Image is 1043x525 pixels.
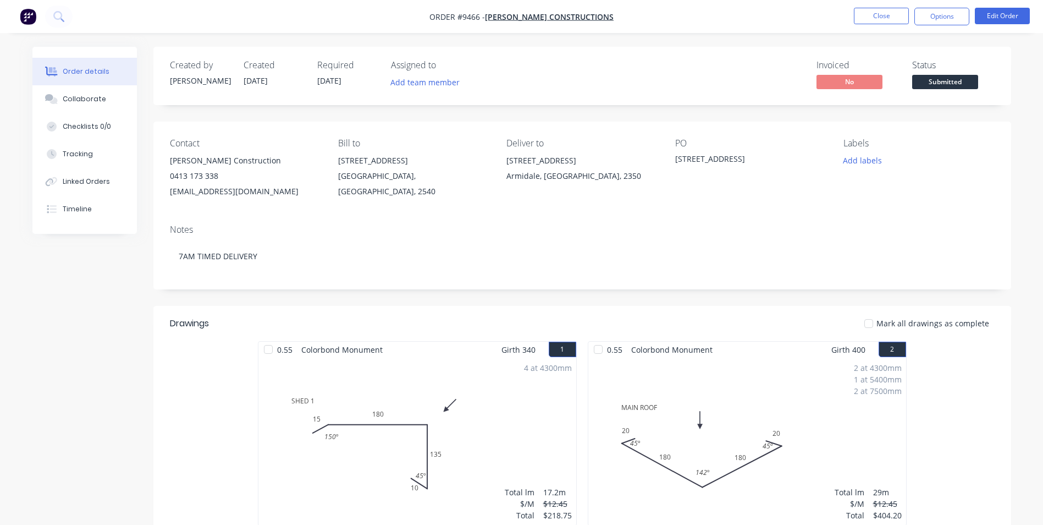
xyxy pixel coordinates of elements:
div: Created by [170,60,230,70]
div: [STREET_ADDRESS] [675,153,813,168]
div: Bill to [338,138,489,149]
div: Contact [170,138,321,149]
span: Mark all drawings as complete [876,318,989,329]
div: 29m [873,486,902,498]
div: Required [317,60,378,70]
div: [PERSON_NAME] [170,75,230,86]
div: Total lm [505,486,534,498]
div: $218.75 [543,510,572,521]
span: Submitted [912,75,978,89]
img: Factory [20,8,36,25]
button: Timeline [32,195,137,223]
span: Order #9466 - [429,12,485,22]
span: 0.55 [603,342,627,358]
a: [PERSON_NAME] Constructions [485,12,614,22]
div: $404.20 [873,510,902,521]
button: 2 [879,342,906,357]
div: [STREET_ADDRESS]Armidale, [GEOGRAPHIC_DATA], 2350 [506,153,657,188]
div: $12.45 [543,498,572,510]
div: Tracking [63,149,93,159]
button: Add labels [837,153,888,168]
span: [DATE] [317,75,341,86]
button: Linked Orders [32,168,137,195]
div: [STREET_ADDRESS] [506,153,657,168]
div: 2 at 4300mm [854,362,902,374]
div: Timeline [63,204,92,214]
div: [STREET_ADDRESS] [338,153,489,168]
div: Total [505,510,534,521]
div: 7AM TIMED DELIVERY [170,239,995,273]
div: Drawings [170,317,209,330]
div: $/M [835,498,864,510]
button: Collaborate [32,85,137,113]
span: 0.55 [273,342,297,358]
div: Invoiced [816,60,899,70]
div: 2 at 7500mm [854,385,902,397]
div: Checklists 0/0 [63,122,111,132]
button: Options [914,8,969,25]
button: Submitted [912,75,978,91]
div: Total lm [835,486,864,498]
span: Colorbond Monument [297,342,387,358]
div: [GEOGRAPHIC_DATA], [GEOGRAPHIC_DATA], 2540 [338,168,489,199]
button: Edit Order [975,8,1030,24]
span: [DATE] [244,75,268,86]
div: [PERSON_NAME] Construction [170,153,321,168]
div: 0413 173 338 [170,168,321,184]
div: Linked Orders [63,177,110,187]
button: Tracking [32,140,137,168]
button: Checklists 0/0 [32,113,137,140]
div: [STREET_ADDRESS][GEOGRAPHIC_DATA], [GEOGRAPHIC_DATA], 2540 [338,153,489,199]
span: Girth 400 [831,342,865,358]
div: [EMAIL_ADDRESS][DOMAIN_NAME] [170,184,321,199]
div: $12.45 [873,498,902,510]
div: PO [675,138,826,149]
span: Colorbond Monument [627,342,717,358]
div: Created [244,60,304,70]
div: Status [912,60,995,70]
div: Collaborate [63,94,106,104]
div: Labels [843,138,994,149]
div: [PERSON_NAME] Construction0413 173 338[EMAIL_ADDRESS][DOMAIN_NAME] [170,153,321,199]
div: $/M [505,498,534,510]
div: Deliver to [506,138,657,149]
iframe: Intercom live chat [1006,488,1032,514]
button: 1 [549,342,576,357]
div: 4 at 4300mm [524,362,572,374]
button: Close [854,8,909,24]
div: Notes [170,225,995,235]
button: Add team member [391,75,466,90]
span: Girth 340 [501,342,536,358]
div: 1 at 5400mm [854,374,902,385]
span: No [816,75,882,89]
div: Assigned to [391,60,501,70]
div: Armidale, [GEOGRAPHIC_DATA], 2350 [506,168,657,184]
button: Order details [32,58,137,85]
div: Total [835,510,864,521]
div: 17.2m [543,486,572,498]
div: Order details [63,67,109,76]
button: Add team member [384,75,465,90]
